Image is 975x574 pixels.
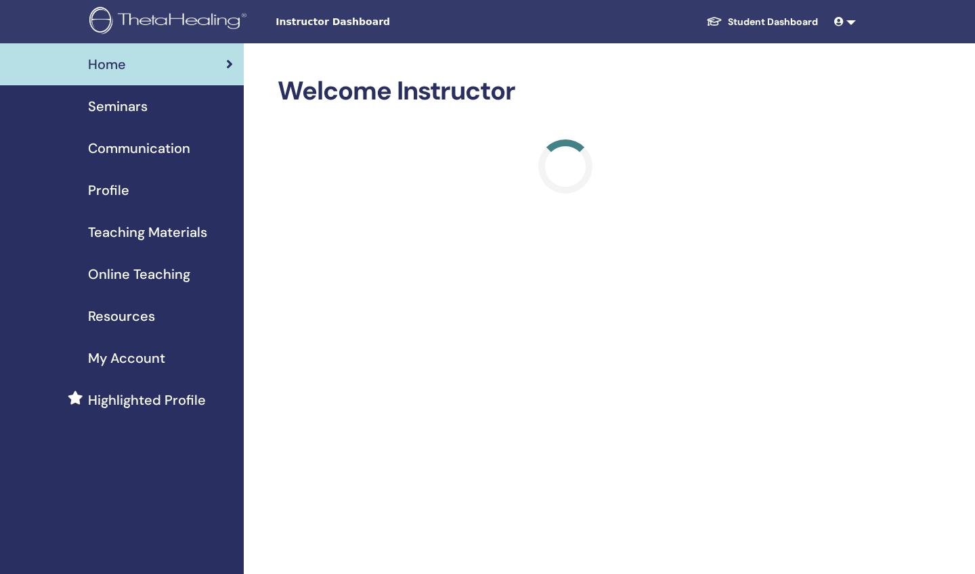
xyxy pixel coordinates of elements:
img: logo.png [89,7,251,37]
span: Profile [88,180,129,200]
span: Resources [88,306,155,326]
span: Teaching Materials [88,222,207,242]
span: Seminars [88,96,148,116]
img: graduation-cap-white.svg [706,16,722,27]
span: Online Teaching [88,264,190,284]
span: Highlighted Profile [88,390,206,410]
a: Student Dashboard [695,9,829,35]
span: My Account [88,348,165,368]
span: Communication [88,138,190,158]
h2: Welcome Instructor [278,76,853,107]
span: Home [88,54,126,74]
span: Instructor Dashboard [276,15,479,29]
